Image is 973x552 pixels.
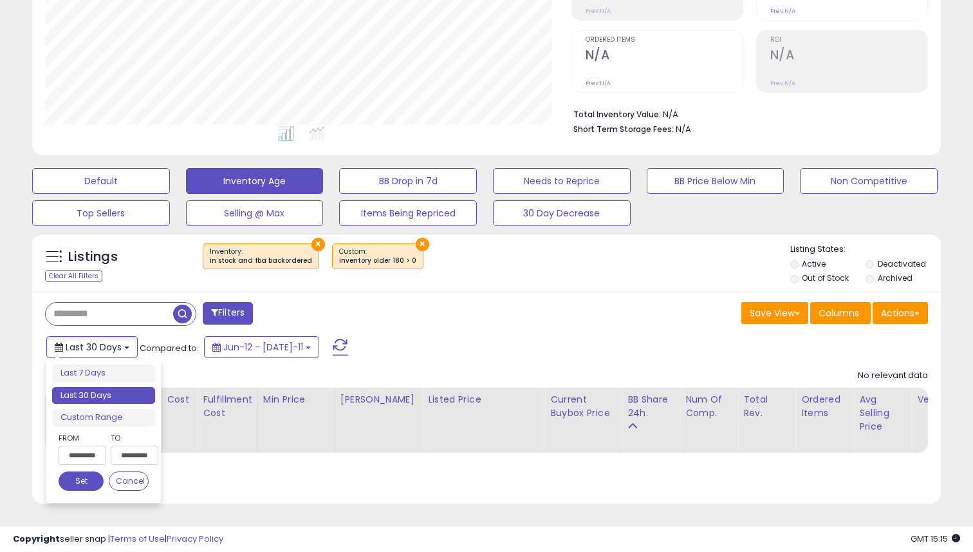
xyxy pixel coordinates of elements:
[911,533,960,545] span: 2025-08-11 15:15 GMT
[810,302,871,324] button: Columns
[167,533,223,545] a: Privacy Policy
[66,341,122,354] span: Last 30 Days
[586,37,743,44] span: Ordered Items
[647,168,784,194] button: BB Price Below Min
[428,393,539,406] div: Listed Price
[586,7,611,15] small: Prev: N/A
[110,533,165,545] a: Terms of Use
[32,168,170,194] button: Default
[493,200,631,226] button: 30 Day Decrease
[13,533,223,546] div: seller snap | |
[339,168,477,194] button: BB Drop in 7d
[801,393,848,420] div: Ordered Items
[676,123,691,135] span: N/A
[770,79,795,87] small: Prev: N/A
[339,200,477,226] button: Items Being Repriced
[204,336,319,358] button: Jun-12 - [DATE]-11
[52,387,155,404] li: Last 30 Days
[878,258,926,269] label: Deactivated
[109,471,149,491] button: Cancel
[573,106,918,121] li: N/A
[627,393,674,420] div: BB Share 24h.
[203,393,252,420] div: Fulfillment Cost
[873,302,928,324] button: Actions
[858,370,928,382] div: No relevant data
[45,270,102,282] div: Clear All Filters
[416,238,429,251] button: ×
[59,471,104,491] button: Set
[802,272,849,283] label: Out of Stock
[493,168,631,194] button: Needs to Reprice
[802,258,826,269] label: Active
[210,247,312,266] span: Inventory :
[210,256,312,265] div: in stock and fba backordered
[800,168,938,194] button: Non Competitive
[339,247,416,266] span: Custom:
[311,238,325,251] button: ×
[223,341,303,354] span: Jun-12 - [DATE]-11
[52,409,155,426] li: Custom Range
[586,48,743,65] h2: N/A
[52,365,155,382] li: Last 7 Days
[13,533,60,545] strong: Copyright
[203,302,253,325] button: Filters
[550,393,616,420] div: Current Buybox Price
[685,393,732,420] div: Num of Comp.
[819,307,859,319] span: Columns
[741,302,808,324] button: Save View
[917,393,964,406] div: Velocity
[790,243,941,256] p: Listing States:
[586,79,611,87] small: Prev: N/A
[878,272,913,283] label: Archived
[339,256,416,265] div: inventory older 180 > 0
[340,393,417,406] div: [PERSON_NAME]
[770,48,927,65] h2: N/A
[111,432,149,444] label: To
[573,124,674,135] b: Short Term Storage Fees:
[573,109,661,120] b: Total Inventory Value:
[186,200,324,226] button: Selling @ Max
[263,393,329,406] div: Min Price
[140,342,199,354] span: Compared to:
[32,200,170,226] button: Top Sellers
[770,7,795,15] small: Prev: N/A
[59,432,104,444] label: From
[770,37,927,44] span: ROI
[859,393,906,433] div: Avg Selling Price
[186,168,324,194] button: Inventory Age
[743,393,790,420] div: Total Rev.
[167,393,192,406] div: Cost
[46,336,138,358] button: Last 30 Days
[68,248,118,266] h5: Listings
